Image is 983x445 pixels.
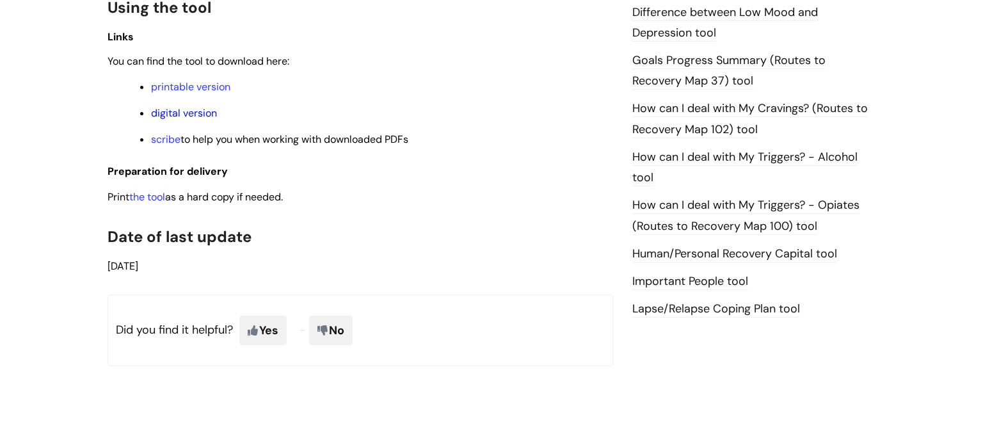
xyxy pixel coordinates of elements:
[309,316,353,345] span: No
[632,273,748,290] a: Important People tool
[632,149,858,186] a: How can I deal with My Triggers? - Alcohol tool
[108,295,613,366] p: Did you find it helpful?
[151,106,217,120] a: digital version
[632,197,859,234] a: How can I deal with My Triggers? - Opiates (Routes to Recovery Map 100) tool
[108,190,283,204] span: Print as a hard copy if needed.
[632,4,818,42] a: Difference between Low Mood and Depression tool
[108,54,289,68] span: You can find the tool to download here:
[632,301,800,318] a: Lapse/Relapse Coping Plan tool
[151,133,408,146] span: to help you when working with downloaded PDFs
[108,259,138,273] span: [DATE]
[108,165,228,178] span: Preparation for delivery
[632,101,868,138] a: How can I deal with My Cravings? (Routes to Recovery Map 102) tool
[239,316,287,345] span: Yes
[129,190,165,204] a: the tool
[632,246,837,263] a: Human/Personal Recovery Capital tool
[632,53,826,90] a: Goals Progress Summary (Routes to Recovery Map 37) tool
[108,30,134,44] span: Links
[151,80,230,93] a: printable version
[108,227,252,247] span: Date of last update
[151,133,180,146] a: scribe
